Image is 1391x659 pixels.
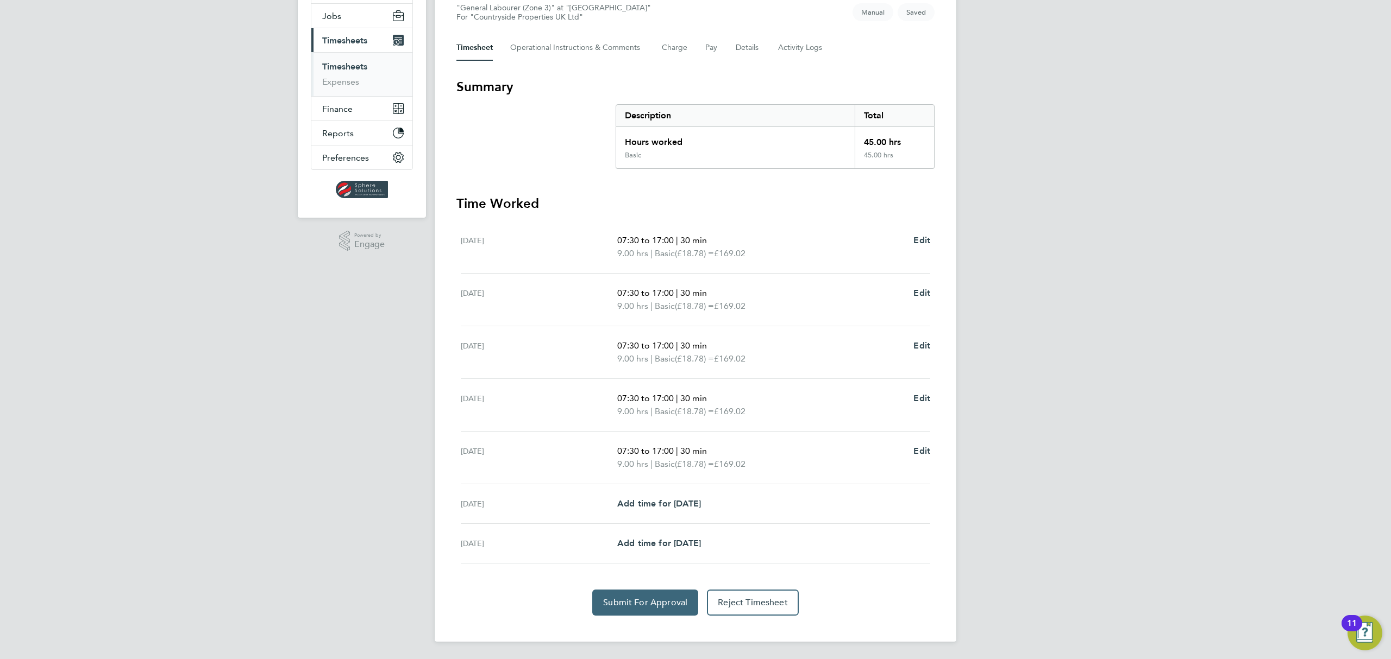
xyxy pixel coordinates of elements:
[680,235,707,245] span: 30 min
[913,287,930,300] a: Edit
[617,393,674,403] span: 07:30 to 17:00
[736,35,761,61] button: Details
[322,128,354,138] span: Reports
[714,459,745,469] span: £169.02
[855,151,934,168] div: 45.00 hrs
[616,105,855,126] div: Description
[655,352,675,365] span: Basic
[913,445,930,458] a: Edit
[676,446,678,456] span: |
[322,77,359,87] a: Expenses
[510,35,644,61] button: Operational Instructions & Comments
[311,181,413,198] a: Go to home page
[617,340,674,351] span: 07:30 to 17:00
[714,301,745,311] span: £169.02
[1348,616,1382,650] button: Open Resource Center, 11 new notifications
[617,353,648,364] span: 9.00 hrs
[617,248,648,258] span: 9.00 hrs
[461,497,617,510] div: [DATE]
[676,393,678,403] span: |
[456,12,651,22] div: For "Countryside Properties UK Ltd"
[461,234,617,260] div: [DATE]
[655,405,675,418] span: Basic
[456,3,651,22] div: "General Labourer (Zone 3)" at "[GEOGRAPHIC_DATA]"
[913,339,930,352] a: Edit
[675,301,714,311] span: (£18.78) =
[676,288,678,298] span: |
[655,300,675,313] span: Basic
[456,78,935,96] h3: Summary
[461,287,617,313] div: [DATE]
[913,340,930,351] span: Edit
[311,52,412,96] div: Timesheets
[592,590,698,616] button: Submit For Approval
[311,4,412,28] button: Jobs
[625,151,641,160] div: Basic
[853,3,893,21] span: This timesheet was manually created.
[655,458,675,471] span: Basic
[617,459,648,469] span: 9.00 hrs
[650,459,653,469] span: |
[354,240,385,249] span: Engage
[650,301,653,311] span: |
[705,35,718,61] button: Pay
[675,353,714,364] span: (£18.78) =
[662,35,688,61] button: Charge
[603,597,687,608] span: Submit For Approval
[322,153,369,163] span: Preferences
[456,78,935,616] section: Timesheet
[616,127,855,151] div: Hours worked
[680,288,707,298] span: 30 min
[650,406,653,416] span: |
[456,195,935,212] h3: Time Worked
[617,537,701,550] a: Add time for [DATE]
[311,97,412,121] button: Finance
[913,235,930,245] span: Edit
[913,288,930,298] span: Edit
[322,35,367,46] span: Timesheets
[461,445,617,471] div: [DATE]
[855,105,934,126] div: Total
[714,353,745,364] span: £169.02
[650,353,653,364] span: |
[322,104,353,114] span: Finance
[913,234,930,247] a: Edit
[456,35,493,61] button: Timesheet
[675,248,714,258] span: (£18.78) =
[680,446,707,456] span: 30 min
[707,590,799,616] button: Reject Timesheet
[311,28,412,52] button: Timesheets
[617,538,701,548] span: Add time for [DATE]
[617,406,648,416] span: 9.00 hrs
[676,340,678,351] span: |
[898,3,935,21] span: This timesheet is Saved.
[461,392,617,418] div: [DATE]
[676,235,678,245] span: |
[913,446,930,456] span: Edit
[913,392,930,405] a: Edit
[322,61,367,72] a: Timesheets
[461,537,617,550] div: [DATE]
[714,406,745,416] span: £169.02
[913,393,930,403] span: Edit
[675,459,714,469] span: (£18.78) =
[675,406,714,416] span: (£18.78) =
[461,339,617,365] div: [DATE]
[714,248,745,258] span: £169.02
[855,127,934,151] div: 45.00 hrs
[617,446,674,456] span: 07:30 to 17:00
[617,498,701,509] span: Add time for [DATE]
[617,301,648,311] span: 9.00 hrs
[616,104,935,169] div: Summary
[617,235,674,245] span: 07:30 to 17:00
[655,247,675,260] span: Basic
[336,181,389,198] img: spheresolutions-logo-retina.png
[680,393,707,403] span: 30 min
[322,11,341,21] span: Jobs
[339,231,385,251] a: Powered byEngage
[311,145,412,169] button: Preferences
[1347,623,1357,637] div: 11
[718,597,788,608] span: Reject Timesheet
[650,248,653,258] span: |
[617,288,674,298] span: 07:30 to 17:00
